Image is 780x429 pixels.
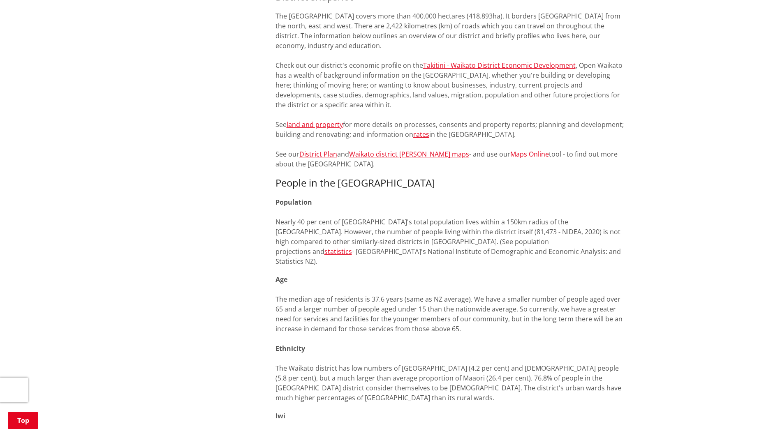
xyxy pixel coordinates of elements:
[287,120,343,129] a: land and property
[275,247,621,266] span: - [GEOGRAPHIC_DATA]'s National Institute of Demographic and Economic Analysis: and Statistics NZ).
[275,295,623,333] span: The median age of residents is 37.6 years (same as NZ average). We have a smaller number of peopl...
[275,11,626,169] p: The [GEOGRAPHIC_DATA] covers more than 400,000 hectares (418.893ha). It borders [GEOGRAPHIC_DATA]...
[324,247,352,256] a: statistics
[510,150,549,159] a: Maps Online
[413,130,429,139] a: rates
[275,177,626,189] h3: People in the [GEOGRAPHIC_DATA]
[742,394,772,424] iframe: Messenger Launcher
[275,275,287,284] strong: Age
[275,344,305,353] strong: Ethnicity
[275,217,620,256] span: Nearly 40 per cent of [GEOGRAPHIC_DATA]'s total population lives within a 150km radius of the [GE...
[299,150,337,159] a: District Plan
[275,198,312,207] strong: Population
[275,364,621,402] span: The Waikato district has low numbers of [GEOGRAPHIC_DATA] (4.2 per cent) and [DEMOGRAPHIC_DATA] p...
[423,61,576,70] a: Takitini - Waikato District Economic Development
[275,411,285,420] strong: Iwi
[349,150,469,159] a: Waikato district [PERSON_NAME] maps
[8,412,38,429] a: Top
